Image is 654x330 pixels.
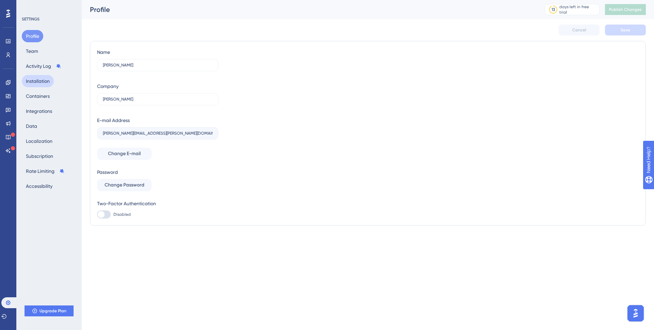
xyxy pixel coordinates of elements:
span: Change E-mail [108,150,141,158]
span: Cancel [572,27,586,33]
div: E-mail Address [97,116,130,124]
div: SETTINGS [22,16,77,22]
span: Need Help? [16,2,43,10]
button: Subscription [22,150,57,162]
div: Two-Factor Authentication [97,199,218,208]
button: Publish Changes [605,4,646,15]
div: 13 [551,7,555,12]
button: Change E-mail [97,148,152,160]
button: Change Password [97,179,152,191]
button: Data [22,120,41,132]
button: Localization [22,135,57,147]
button: Accessibility [22,180,57,192]
input: E-mail Address [103,131,213,136]
button: Installation [22,75,54,87]
button: Integrations [22,105,56,117]
iframe: UserGuiding AI Assistant Launcher [625,303,646,324]
div: Profile [90,5,528,14]
input: Company Name [103,97,213,102]
button: Save [605,25,646,35]
div: days left in free trial [559,4,597,15]
span: Save [621,27,630,33]
button: Profile [22,30,43,42]
span: Disabled [113,212,131,217]
div: Name [97,48,110,56]
input: Name Surname [103,63,213,67]
button: Upgrade Plan [25,305,74,316]
div: Password [97,168,218,176]
button: Rate Limiting [22,165,69,177]
span: Upgrade Plan [40,308,66,314]
span: Change Password [105,181,144,189]
button: Team [22,45,42,57]
button: Cancel [559,25,599,35]
div: Company [97,82,119,90]
button: Activity Log [22,60,65,72]
button: Containers [22,90,54,102]
span: Publish Changes [609,7,642,12]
